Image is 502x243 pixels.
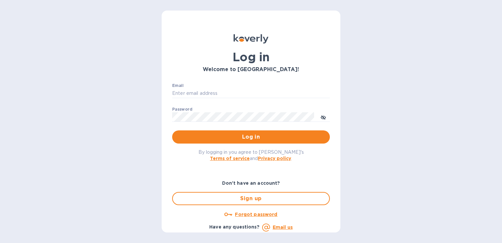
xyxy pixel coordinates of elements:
[234,34,268,43] img: Koverly
[172,107,192,111] label: Password
[172,67,330,73] h3: Welcome to [GEOGRAPHIC_DATA]!
[198,149,304,161] span: By logging in you agree to [PERSON_NAME]'s and .
[172,50,330,64] h1: Log in
[222,180,280,186] b: Don't have an account?
[172,84,184,88] label: Email
[235,212,277,217] u: Forgot password
[178,195,324,202] span: Sign up
[172,89,330,98] input: Enter email address
[172,130,330,144] button: Log in
[258,156,291,161] a: Privacy policy
[273,225,293,230] a: Email us
[317,110,330,123] button: toggle password visibility
[209,224,260,229] b: Have any questions?
[172,192,330,205] button: Sign up
[210,156,250,161] a: Terms of service
[177,133,325,141] span: Log in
